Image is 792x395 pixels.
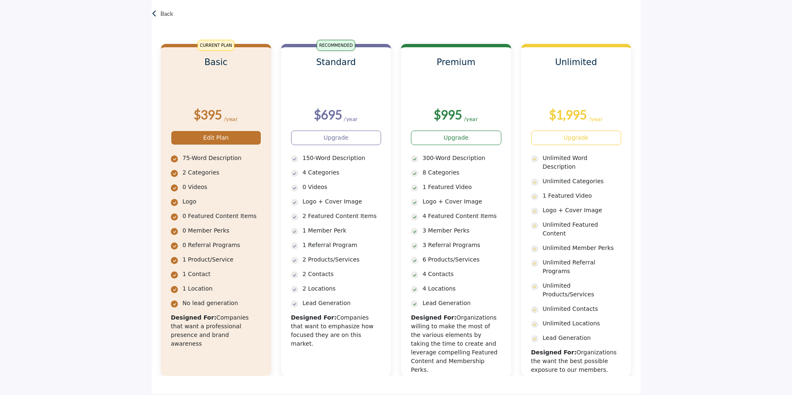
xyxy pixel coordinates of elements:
p: 300-Word Description [423,154,501,162]
p: Lead Generation [423,299,501,308]
p: 2 Categories [182,168,261,177]
p: 1 Featured Video [543,191,622,200]
p: No lead generation [182,299,261,308]
p: 0 Videos [303,183,381,191]
p: 1 Location [182,284,261,293]
p: Logo + Cover Image [303,197,381,206]
div: Organizations the want the best possible exposure to our members. [531,348,622,374]
b: $695 [314,107,342,122]
h3: Basic [171,57,261,78]
p: 2 Featured Content Items [303,212,381,221]
a: Upgrade [291,131,381,145]
p: 4 Contacts [423,270,501,279]
h3: Standard [291,57,381,78]
p: 0 Featured Content Items [182,212,261,221]
p: 0 Referral Programs [182,241,261,250]
sub: /year [224,115,238,122]
p: Unlimited Featured Content [543,221,622,238]
div: Companies that want a professional presence and brand awareness [171,313,261,348]
a: Upgrade [411,131,501,145]
p: Unlimited Products/Services [543,281,622,299]
p: Lead Generation [303,299,381,308]
p: Unlimited Member Perks [543,244,622,252]
p: Unlimited Referral Programs [543,258,622,276]
p: Unlimited Locations [543,319,622,328]
p: 2 Locations [303,284,381,293]
h3: Unlimited [531,57,622,78]
h3: Premium [411,57,501,78]
sub: /year [344,115,358,122]
p: 1 Product/Service [182,255,261,264]
p: Unlimited Word Description [543,154,622,171]
div: Companies that want to emphasize how focused they are on this market. [291,313,381,348]
p: 1 Contact [182,270,261,279]
p: 8 Categories [423,168,501,177]
p: Back [160,10,173,18]
p: 1 Member Perk [303,226,381,235]
b: Designed For: [291,314,337,321]
p: Logo [182,197,261,206]
sub: /year [464,115,479,122]
span: CURRENT PLAN [197,40,234,51]
p: 3 Member Perks [423,226,501,235]
b: Designed For: [531,349,577,356]
p: 2 Contacts [303,270,381,279]
p: 75-Word Description [182,154,261,162]
b: Designed For: [171,314,216,321]
span: RECOMMENDED [317,40,355,51]
p: 150-Word Description [303,154,381,162]
p: 4 Featured Content Items [423,212,501,221]
b: Designed For: [411,314,457,321]
div: Organizations willing to make the most of the various elements by taking the time to create and l... [411,313,501,374]
p: 0 Videos [182,183,261,191]
sub: /year [589,115,603,122]
p: 0 Member Perks [182,226,261,235]
p: 4 Categories [303,168,381,177]
b: $395 [194,107,222,122]
p: Unlimited Categories [543,177,622,186]
p: 1 Featured Video [423,183,501,191]
p: Lead Generation [543,334,622,342]
b: $995 [434,107,462,122]
p: 4 Locations [423,284,501,293]
p: 6 Products/Services [423,255,501,264]
p: Logo + Cover Image [423,197,501,206]
p: Logo + Cover Image [543,206,622,215]
a: Upgrade [531,131,622,145]
p: Unlimited Contacts [543,305,622,313]
p: 1 Referral Program [303,241,381,250]
a: Edit Plan [171,131,261,145]
b: $1,995 [549,107,587,122]
p: 2 Products/Services [303,255,381,264]
p: 3 Referral Programs [423,241,501,250]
